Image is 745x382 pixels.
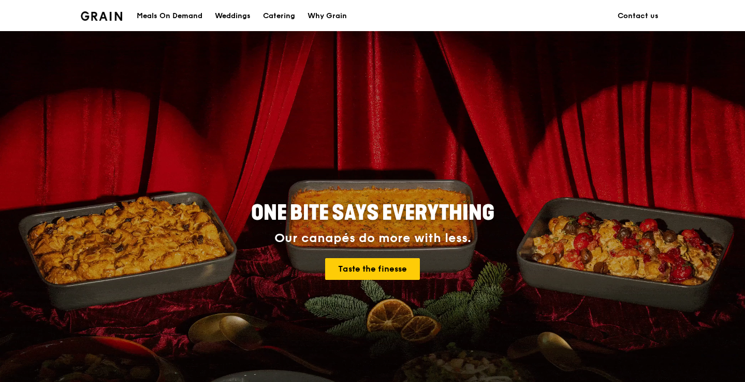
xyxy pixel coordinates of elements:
img: Grain [81,11,123,21]
div: Catering [263,1,295,32]
div: Why Grain [308,1,347,32]
div: Weddings [215,1,251,32]
a: Contact us [611,1,665,32]
span: ONE BITE SAYS EVERYTHING [251,201,494,225]
a: Weddings [209,1,257,32]
div: Our canapés do more with less. [186,231,559,246]
div: Meals On Demand [137,1,202,32]
a: Why Grain [301,1,353,32]
a: Taste the finesse [325,258,420,280]
a: Catering [257,1,301,32]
